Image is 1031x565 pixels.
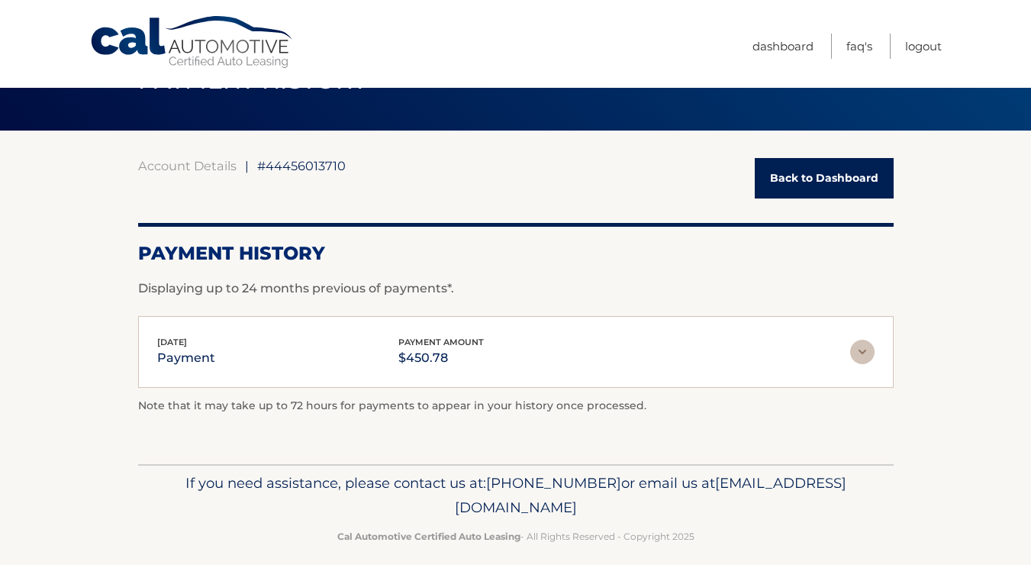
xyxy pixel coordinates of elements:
h2: Payment History [138,242,894,265]
a: Logout [905,34,942,59]
a: FAQ's [846,34,872,59]
p: payment [157,347,215,369]
a: Cal Automotive [89,15,295,69]
span: [DATE] [157,337,187,347]
img: accordion-rest.svg [850,340,875,364]
p: If you need assistance, please contact us at: or email us at [148,471,884,520]
p: $450.78 [398,347,484,369]
a: Back to Dashboard [755,158,894,199]
span: | [245,158,249,173]
span: [EMAIL_ADDRESS][DOMAIN_NAME] [455,474,846,516]
span: payment amount [398,337,484,347]
a: Account Details [138,158,237,173]
p: Note that it may take up to 72 hours for payments to appear in your history once processed. [138,397,894,415]
strong: Cal Automotive Certified Auto Leasing [337,531,520,542]
a: Dashboard [752,34,814,59]
p: Displaying up to 24 months previous of payments*. [138,279,894,298]
p: - All Rights Reserved - Copyright 2025 [148,528,884,544]
span: [PHONE_NUMBER] [486,474,621,492]
span: #44456013710 [257,158,346,173]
